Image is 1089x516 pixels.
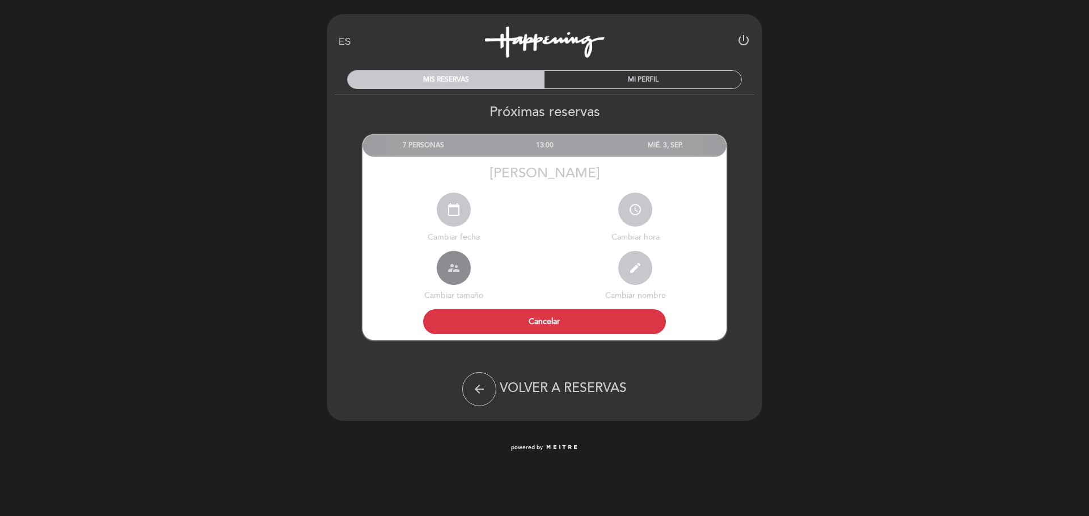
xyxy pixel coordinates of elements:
[628,261,642,275] i: edit
[326,104,763,120] h2: Próximas reservas
[611,232,660,242] span: Cambiar hora
[447,203,461,216] i: calendar_today
[423,309,666,334] button: Cancelar
[628,203,642,216] i: access_time
[737,33,750,47] i: power_settings_new
[462,372,496,406] button: arrow_back
[447,261,461,275] i: supervisor_account
[363,135,484,156] div: 7 PERSONAS
[437,251,471,285] button: supervisor_account
[437,193,471,227] button: calendar_today
[472,382,486,396] i: arrow_back
[618,193,652,227] button: access_time
[474,27,615,58] a: Happening [GEOGRAPHIC_DATA][PERSON_NAME]
[500,380,627,396] span: VOLVER A RESERVAS
[618,251,652,285] button: edit
[424,291,483,300] span: Cambiar tamaño
[605,291,666,300] span: Cambiar nombre
[605,135,726,156] div: MIÉ. 3, SEP.
[484,135,605,156] div: 13:00
[544,71,741,88] div: MI PERFIL
[428,232,480,242] span: Cambiar fecha
[511,443,578,451] a: powered by
[737,33,750,51] button: power_settings_new
[348,71,544,88] div: MIS RESERVAS
[546,445,578,450] img: MEITRE
[362,165,727,181] div: [PERSON_NAME]
[511,443,543,451] span: powered by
